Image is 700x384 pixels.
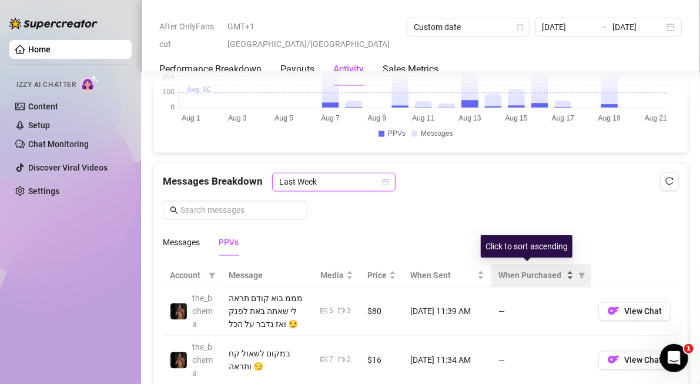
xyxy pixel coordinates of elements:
[320,308,327,315] span: picture
[517,24,524,31] span: calendar
[383,62,438,76] div: Sales Metrics
[320,269,344,282] span: Media
[28,45,51,54] a: Home
[598,309,671,319] a: OFView Chat
[159,18,220,53] span: After OnlyFans cut
[360,288,403,336] td: $80
[578,272,585,279] span: filter
[28,102,58,111] a: Content
[222,265,313,288] th: Message
[229,348,306,373] div: במקום לשאול קח ותראה 😏
[347,306,351,317] div: 3
[170,269,204,282] span: Account
[219,236,239,249] div: PPVs
[598,22,608,32] span: swap-right
[333,62,364,76] div: Activity
[576,267,588,285] span: filter
[665,177,674,185] span: reload
[367,269,387,282] span: Price
[608,354,619,366] img: OF
[498,269,564,282] span: When Purchased
[229,292,306,331] div: מממ בוא קודם תראה לי שאתה באת לפנק ואז נדבר על הכל 😏
[598,22,608,32] span: to
[206,267,218,285] span: filter
[347,355,351,366] div: 2
[360,265,403,288] th: Price
[170,303,187,320] img: the_bohema
[481,235,572,258] div: Click to sort ascending
[598,358,671,368] a: OFView Chat
[9,18,98,29] img: logo-BBDzfeDw.svg
[28,139,89,149] a: Chat Monitoring
[280,62,314,76] div: Payouts
[163,236,200,249] div: Messages
[624,307,662,316] span: View Chat
[279,173,388,191] span: Last Week
[542,21,594,34] input: Start date
[598,302,671,321] button: OFView Chat
[624,356,662,365] span: View Chat
[180,204,300,217] input: Search messages
[81,75,99,92] img: AI Chatter
[163,173,678,192] div: Messages Breakdown
[28,186,59,196] a: Settings
[329,355,333,366] div: 7
[28,121,50,130] a: Setup
[170,206,178,215] span: search
[382,179,389,186] span: calendar
[660,344,688,372] iframe: Intercom live chat
[320,356,327,363] span: picture
[170,352,187,369] img: the_bohema
[491,288,591,336] td: —
[338,356,345,363] span: video-camera
[338,308,345,315] span: video-camera
[16,79,76,91] span: Izzy AI Chatter
[612,21,664,34] input: End date
[598,351,671,370] button: OFView Chat
[684,344,694,353] span: 1
[491,265,591,288] th: When Purchased
[414,18,523,36] span: Custom date
[159,62,262,76] div: Performance Breakdown
[403,265,491,288] th: When Sent
[403,288,491,336] td: [DATE] 11:39 AM
[192,294,213,329] span: the_bohema
[608,305,619,317] img: OF
[329,306,333,317] div: 5
[209,272,216,279] span: filter
[313,265,360,288] th: Media
[28,163,108,172] a: Discover Viral Videos
[410,269,475,282] span: When Sent
[227,18,400,53] span: GMT+1 [GEOGRAPHIC_DATA]/[GEOGRAPHIC_DATA]
[192,343,213,378] span: the_bohema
